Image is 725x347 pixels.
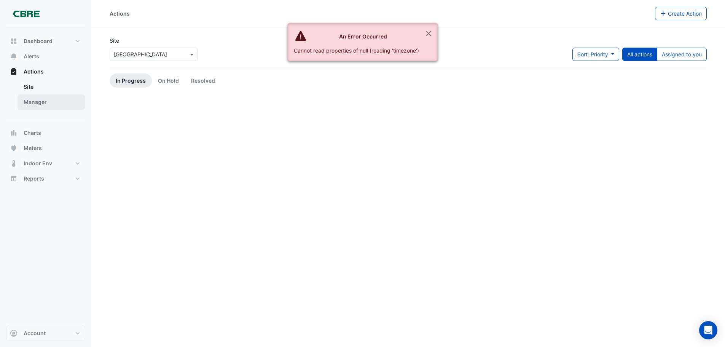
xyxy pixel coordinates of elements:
[18,94,85,110] a: Manager
[6,125,85,141] button: Charts
[10,144,18,152] app-icon: Meters
[6,141,85,156] button: Meters
[24,53,39,60] span: Alerts
[6,326,85,341] button: Account
[9,6,43,21] img: Company Logo
[110,74,152,88] a: In Progress
[10,175,18,182] app-icon: Reports
[622,48,657,61] button: All actions
[10,53,18,60] app-icon: Alerts
[6,79,85,113] div: Actions
[152,74,185,88] a: On Hold
[18,79,85,94] a: Site
[24,129,41,137] span: Charts
[577,51,608,58] span: Sort: Priority
[699,321,717,339] div: Open Intercom Messenger
[24,329,46,337] span: Account
[24,175,44,182] span: Reports
[110,37,119,45] label: Site
[10,129,18,137] app-icon: Charts
[10,37,18,45] app-icon: Dashboard
[339,33,387,40] strong: An Error Occurred
[6,34,85,49] button: Dashboard
[668,10,702,17] span: Create Action
[655,7,707,20] button: Create Action
[110,10,130,18] div: Actions
[24,160,52,167] span: Indoor Env
[24,144,42,152] span: Meters
[420,23,437,44] button: Close
[10,68,18,75] app-icon: Actions
[657,48,707,61] button: Assigned to you
[572,48,619,61] button: Sort: Priority
[6,64,85,79] button: Actions
[6,49,85,64] button: Alerts
[6,156,85,171] button: Indoor Env
[10,160,18,167] app-icon: Indoor Env
[294,46,419,54] div: Cannot read properties of null (reading 'timezone')
[24,37,53,45] span: Dashboard
[24,68,44,75] span: Actions
[6,171,85,186] button: Reports
[185,74,221,88] a: Resolved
